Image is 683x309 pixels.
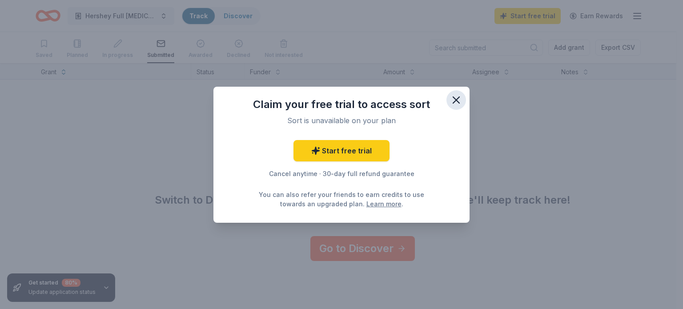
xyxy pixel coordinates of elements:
[242,115,441,126] div: Sort is unavailable on your plan
[293,140,390,161] a: Start free trial
[366,199,402,209] a: Learn more
[231,97,452,112] div: Claim your free trial to access sort
[256,190,427,209] div: You can also refer your friends to earn credits to use towards an upgraded plan. .
[231,169,452,179] div: Cancel anytime · 30-day full refund guarantee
